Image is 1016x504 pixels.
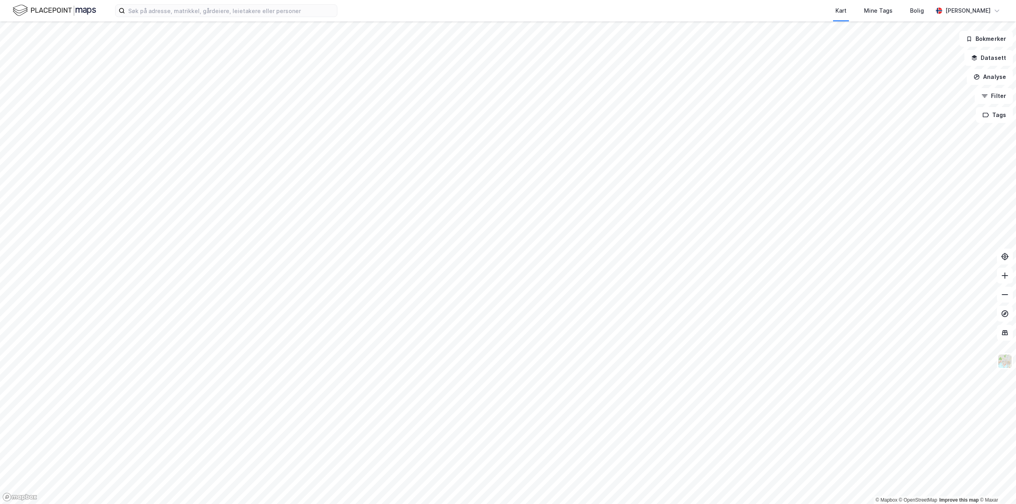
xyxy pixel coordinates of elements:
[975,88,1013,104] button: Filter
[976,107,1013,123] button: Tags
[125,5,337,17] input: Søk på adresse, matrikkel, gårdeiere, leietakere eller personer
[976,466,1016,504] iframe: Chat Widget
[959,31,1013,47] button: Bokmerker
[976,466,1016,504] div: Kontrollprogram for chat
[910,6,924,15] div: Bolig
[997,354,1012,369] img: Z
[835,6,847,15] div: Kart
[2,493,37,502] a: Mapbox homepage
[939,497,979,503] a: Improve this map
[876,497,897,503] a: Mapbox
[964,50,1013,66] button: Datasett
[13,4,96,17] img: logo.f888ab2527a4732fd821a326f86c7f29.svg
[967,69,1013,85] button: Analyse
[899,497,937,503] a: OpenStreetMap
[945,6,991,15] div: [PERSON_NAME]
[864,6,893,15] div: Mine Tags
